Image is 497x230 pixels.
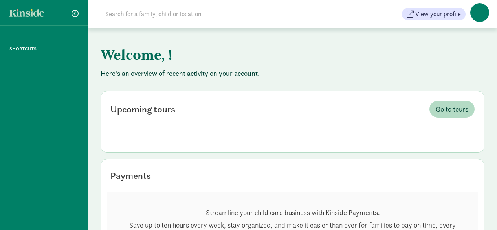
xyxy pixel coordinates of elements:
button: View your profile [402,8,466,20]
a: Go to tours [429,101,475,118]
span: View your profile [415,9,461,19]
h1: Welcome, ! [101,40,484,69]
p: Here's an overview of recent activity on your account. [101,69,484,78]
p: Streamline your child care business with Kinside Payments. [123,208,462,217]
span: Go to tours [436,104,468,114]
div: Payments [110,169,151,183]
input: Search for a family, child or location [101,6,321,22]
div: Upcoming tours [110,102,175,116]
